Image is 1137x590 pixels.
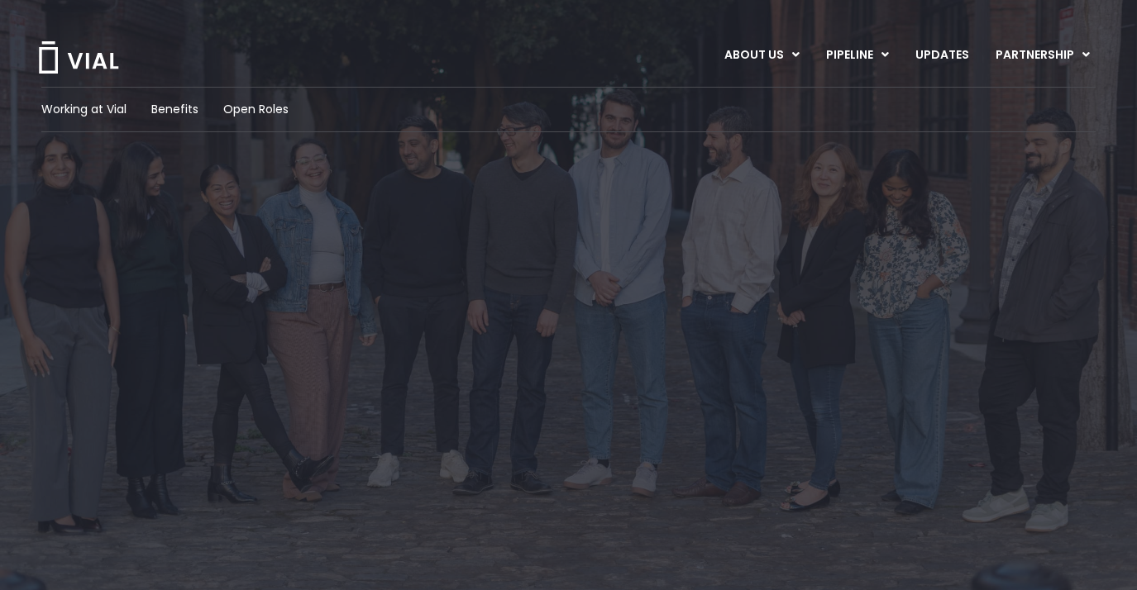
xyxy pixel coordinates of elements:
a: Working at Vial [41,101,127,118]
a: Benefits [151,101,198,118]
a: PIPELINEMenu Toggle [813,41,901,69]
a: Open Roles [223,101,289,118]
a: PARTNERSHIPMenu Toggle [982,41,1103,69]
a: UPDATES [902,41,982,69]
img: Vial Logo [37,41,120,74]
a: ABOUT USMenu Toggle [711,41,812,69]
